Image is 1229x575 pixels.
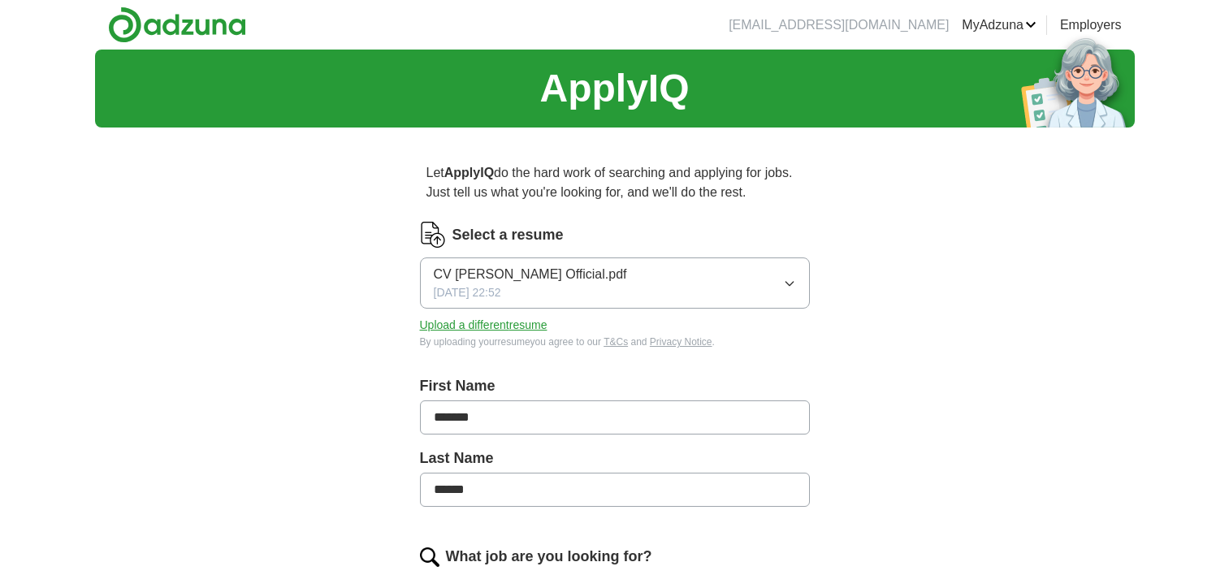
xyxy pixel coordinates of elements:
button: CV [PERSON_NAME] Official.pdf[DATE] 22:52 [420,257,810,309]
img: Adzuna logo [108,6,246,43]
div: By uploading your resume you agree to our and . [420,335,810,349]
p: Let do the hard work of searching and applying for jobs. Just tell us what you're looking for, an... [420,157,810,209]
a: MyAdzuna [962,15,1036,35]
button: Upload a differentresume [420,317,547,334]
a: Employers [1060,15,1122,35]
label: Last Name [420,447,810,469]
span: [DATE] 22:52 [434,284,501,301]
a: T&Cs [604,336,628,348]
li: [EMAIL_ADDRESS][DOMAIN_NAME] [729,15,949,35]
h1: ApplyIQ [539,59,689,118]
strong: ApplyIQ [444,166,494,179]
label: Select a resume [452,224,564,246]
a: Privacy Notice [650,336,712,348]
span: CV [PERSON_NAME] Official.pdf [434,265,627,284]
label: First Name [420,375,810,397]
label: What job are you looking for? [446,546,652,568]
img: search.png [420,547,439,567]
img: CV Icon [420,222,446,248]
